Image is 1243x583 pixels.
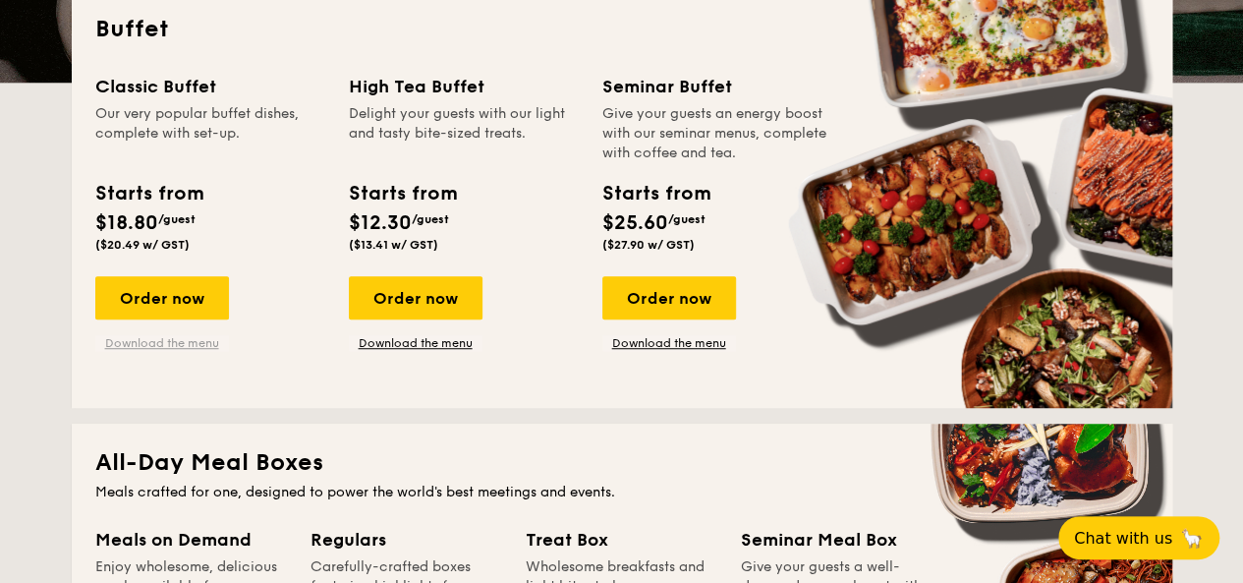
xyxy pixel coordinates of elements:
div: Regulars [311,526,502,554]
div: Give your guests an energy boost with our seminar menus, complete with coffee and tea. [602,104,832,163]
div: Classic Buffet [95,73,325,100]
a: Download the menu [95,335,229,351]
span: Chat with us [1074,529,1172,548]
a: Download the menu [349,335,482,351]
span: /guest [158,212,196,226]
span: /guest [412,212,449,226]
div: Starts from [349,179,456,208]
div: Starts from [602,179,709,208]
span: 🦙 [1180,527,1204,550]
button: Chat with us🦙 [1058,516,1219,559]
span: ($20.49 w/ GST) [95,238,190,252]
div: Our very popular buffet dishes, complete with set-up. [95,104,325,163]
div: Seminar Meal Box [741,526,932,554]
div: Delight your guests with our light and tasty bite-sized treats. [349,104,579,163]
a: Download the menu [602,335,736,351]
div: Order now [349,276,482,320]
h2: All-Day Meal Boxes [95,447,1149,479]
div: Meals on Demand [95,526,287,554]
div: Order now [95,276,229,320]
div: Treat Box [526,526,717,554]
div: Starts from [95,179,202,208]
div: High Tea Buffet [349,73,579,100]
div: Meals crafted for one, designed to power the world's best meetings and events. [95,483,1149,502]
span: ($27.90 w/ GST) [602,238,695,252]
span: ($13.41 w/ GST) [349,238,438,252]
div: Seminar Buffet [602,73,832,100]
span: $12.30 [349,211,412,235]
span: $25.60 [602,211,668,235]
span: /guest [668,212,706,226]
span: $18.80 [95,211,158,235]
h2: Buffet [95,14,1149,45]
div: Order now [602,276,736,320]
